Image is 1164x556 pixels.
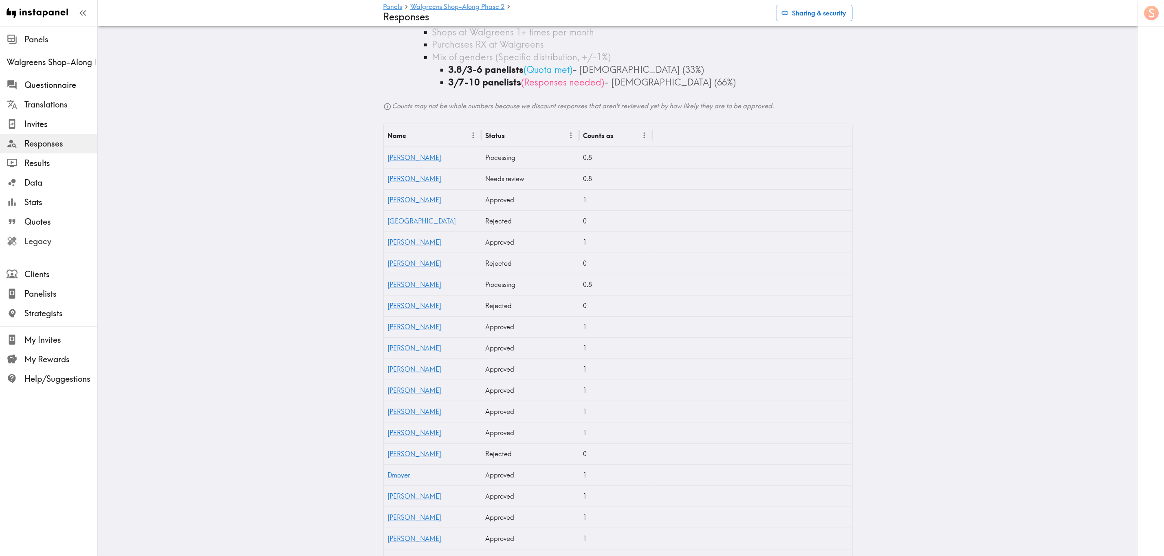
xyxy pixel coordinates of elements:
a: [PERSON_NAME] [388,450,442,458]
div: Approved [482,232,579,253]
span: Panels [24,34,97,45]
b: 3/7-10 panelists [449,77,521,88]
div: Approved [482,337,579,359]
button: S [1143,5,1160,21]
a: [PERSON_NAME] [388,323,442,331]
div: 1 [579,401,653,422]
div: 0 [579,253,653,274]
a: [PERSON_NAME] [388,534,442,543]
span: Help/Suggestions [24,373,97,385]
a: [PERSON_NAME] [388,344,442,352]
span: ( Responses needed ) [521,77,605,88]
a: [PERSON_NAME] [388,302,442,310]
div: 1 [579,486,653,507]
span: - [DEMOGRAPHIC_DATA] (33%) [573,64,704,75]
div: 1 [579,422,653,443]
div: 1 [579,464,653,486]
a: [PERSON_NAME] [388,196,442,204]
div: 1 [579,380,653,401]
span: S [1149,6,1155,20]
div: 1 [579,359,653,380]
a: [PERSON_NAME] [388,175,442,183]
div: 1 [579,316,653,337]
span: Purchases RX at Walgreens [432,39,544,50]
div: 0 [579,295,653,316]
span: Responses [24,138,97,149]
span: Invites [24,118,97,130]
div: Approved [482,528,579,549]
a: [PERSON_NAME] [388,407,442,416]
span: Legacy [24,236,97,247]
div: 1 [579,507,653,528]
a: [PERSON_NAME] [388,492,442,500]
button: Sort [407,129,420,142]
div: Processing [482,274,579,295]
div: Rejected [482,253,579,274]
span: Panelists [24,288,97,300]
span: - [DEMOGRAPHIC_DATA] (66%) [605,77,736,88]
div: Counts as [583,131,614,140]
button: Menu [467,129,480,142]
a: Dmoyer [388,471,410,479]
div: 0.8 [579,274,653,295]
a: [PERSON_NAME] [388,238,442,246]
div: Rejected [482,295,579,316]
button: Sort [615,129,627,142]
span: Data [24,177,97,188]
button: Sharing & security [776,5,853,21]
div: Approved [482,401,579,422]
span: My Rewards [24,354,97,365]
button: Menu [565,129,577,142]
a: [PERSON_NAME] [388,280,442,289]
div: 1 [579,189,653,210]
div: Approved [482,464,579,486]
span: Strategists [24,308,97,319]
div: Rejected [482,210,579,232]
span: Stats [24,197,97,208]
div: Approved [482,507,579,528]
div: Approved [482,422,579,443]
span: ( Quota met ) [524,64,573,75]
button: Menu [638,129,651,142]
span: Translations [24,99,97,110]
span: Mix of genders (Specific distribution, +/-1%) [432,51,611,63]
div: 1 [579,337,653,359]
div: Needs review [482,168,579,189]
a: Walgreens Shop-Along Phase 2 [410,3,505,11]
span: Clients [24,269,97,280]
a: Panels [383,3,403,11]
div: 0.8 [579,147,653,168]
div: 1 [579,528,653,549]
div: Approved [482,359,579,380]
a: [PERSON_NAME] [388,386,442,394]
div: Rejected [482,443,579,464]
a: [PERSON_NAME] [388,429,442,437]
div: 1 [579,232,653,253]
div: Processing [482,147,579,168]
a: [PERSON_NAME] [388,365,442,373]
div: Approved [482,486,579,507]
div: Approved [482,189,579,210]
div: 0 [579,443,653,464]
a: [GEOGRAPHIC_DATA] [388,217,456,225]
div: Status [486,131,505,140]
button: Sort [506,129,519,142]
span: My Invites [24,334,97,346]
h4: Responses [383,11,770,23]
div: Name [388,131,406,140]
div: 0 [579,210,653,232]
a: [PERSON_NAME] [388,153,442,162]
div: 0.8 [579,168,653,189]
span: Results [24,158,97,169]
a: [PERSON_NAME] [388,259,442,267]
span: Shops at Walgreens 1+ times per month [432,26,594,38]
div: Approved [482,316,579,337]
span: Questionnaire [24,79,97,91]
span: Quotes [24,216,97,228]
span: Walgreens Shop-Along Phase 2 [7,57,97,68]
div: Approved [482,380,579,401]
h6: Counts may not be whole numbers because we discount responses that aren't reviewed yet by how lik... [383,101,853,111]
a: [PERSON_NAME] [388,513,442,521]
b: 3.8/3-6 panelists [449,64,524,75]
